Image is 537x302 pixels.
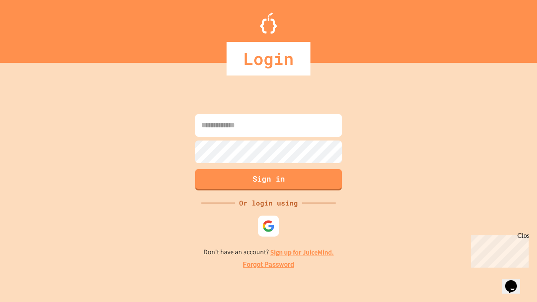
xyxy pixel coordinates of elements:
button: Sign in [195,169,342,190]
a: Sign up for JuiceMind. [270,248,334,257]
img: google-icon.svg [262,220,275,232]
iframe: chat widget [502,268,529,294]
p: Don't have an account? [203,247,334,258]
div: Login [227,42,310,75]
div: Chat with us now!Close [3,3,58,53]
a: Forgot Password [243,260,294,270]
iframe: chat widget [467,232,529,268]
div: Or login using [235,198,302,208]
img: Logo.svg [260,13,277,34]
